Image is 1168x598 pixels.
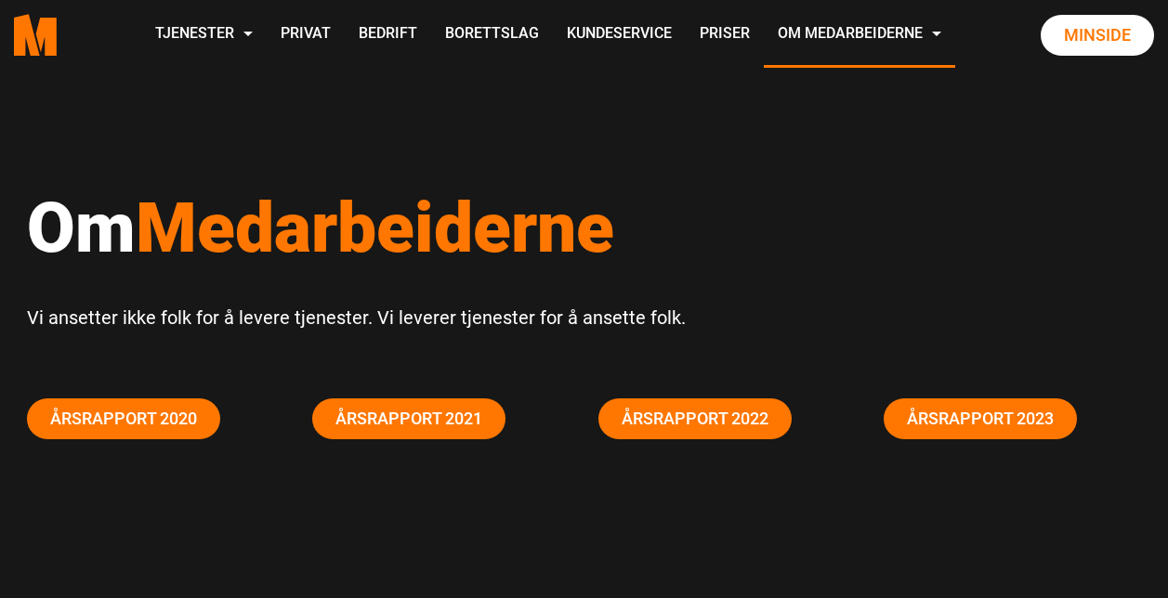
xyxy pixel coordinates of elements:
[553,2,686,68] a: Kundeservice
[267,2,345,68] a: Privat
[312,398,505,439] a: Årsrapport 2021
[136,187,614,268] span: Medarbeiderne
[27,302,1142,333] p: Vi ansetter ikke folk for å levere tjenester. Vi leverer tjenester for å ansette folk.
[884,398,1077,439] a: Årsrapport 2023
[27,398,220,439] a: Årsrapport 2020
[345,2,431,68] a: Bedrift
[1041,15,1154,56] a: Minside
[686,2,764,68] a: Priser
[598,398,792,439] a: Årsrapport 2022
[27,186,1142,269] h1: Om
[431,2,553,68] a: Borettslag
[764,2,955,68] a: Om Medarbeiderne
[141,2,267,68] a: Tjenester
